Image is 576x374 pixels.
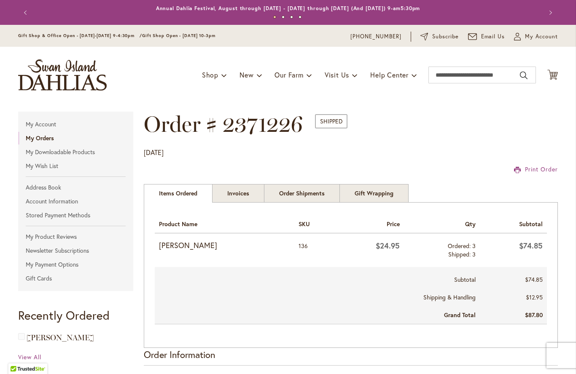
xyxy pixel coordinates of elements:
a: Address Book [18,181,133,194]
a: My Wish List [18,160,133,172]
span: $74.85 [519,240,543,251]
strong: My Orders [26,134,54,142]
span: Shop [202,70,218,79]
span: Order # 2371226 [144,111,303,137]
strong: Recently Ordered [18,307,110,323]
span: $74.85 [525,275,543,283]
a: Order Shipments [264,184,340,203]
span: $24.95 [376,240,400,251]
a: Account Information [18,195,133,208]
span: Shipped [315,114,347,128]
span: Gift Shop Open - [DATE] 10-3pm [142,33,215,38]
span: Subscribe [432,32,459,41]
a: My Orders [18,132,133,144]
button: Next [541,4,558,21]
a: My Account [18,118,133,131]
th: Shipping & Handling [155,289,480,306]
a: My Product Reviews [18,230,133,243]
span: Gift Shop & Office Open - [DATE]-[DATE] 9-4:30pm / [18,33,142,38]
button: Previous [18,4,35,21]
a: Print Order [514,165,558,174]
button: My Account [514,32,558,41]
a: Subscribe [420,32,459,41]
a: Stored Payment Methods [18,209,133,222]
span: Help Center [370,70,409,79]
a: My Payment Options [18,258,133,271]
a: Newsletter Subscriptions [18,244,133,257]
span: 3 [472,242,476,250]
span: $12.95 [526,293,543,301]
button: 3 of 4 [290,16,293,19]
span: My Account [525,32,558,41]
th: Product Name [155,213,294,233]
strong: Grand Total [444,311,476,319]
span: Visit Us [325,70,349,79]
span: Email Us [481,32,505,41]
button: 4 of 4 [299,16,301,19]
th: Qty [404,213,480,233]
span: $87.80 [525,311,543,319]
iframe: Launch Accessibility Center [6,344,30,368]
a: Gift Cards [18,272,133,285]
strong: [PERSON_NAME] [159,240,290,251]
span: Shipped [448,250,472,258]
button: 1 of 4 [273,16,276,19]
a: Annual Dahlia Festival, August through [DATE] - [DATE] through [DATE] (And [DATE]) 9-am5:30pm [156,5,420,11]
a: [PERSON_NAME] [27,333,94,342]
td: 136 [294,233,336,267]
strong: Items Ordered [144,184,213,203]
a: Invoices [212,184,264,203]
span: Ordered [448,242,472,250]
span: Our Farm [275,70,303,79]
button: 2 of 4 [282,16,285,19]
a: store logo [18,59,107,91]
a: My Downloadable Products [18,146,133,158]
strong: Order Information [144,348,215,361]
a: Email Us [468,32,505,41]
span: 3 [472,250,476,258]
a: Gift Wrapping [339,184,409,203]
th: Subtotal [480,213,547,233]
span: [DATE] [144,148,164,157]
span: Print Order [525,165,558,173]
span: New [240,70,253,79]
a: [PHONE_NUMBER] [350,32,401,41]
th: Price [336,213,404,233]
th: Subtotal [155,267,480,289]
th: SKU [294,213,336,233]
